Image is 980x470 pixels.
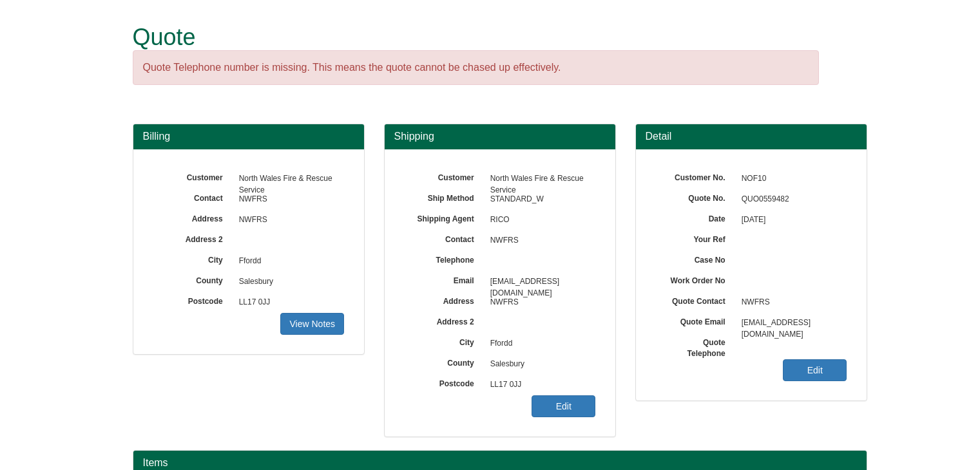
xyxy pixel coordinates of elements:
span: North Wales Fire & Rescue Service [484,169,596,189]
label: Quote Contact [655,292,735,307]
span: [EMAIL_ADDRESS][DOMAIN_NAME] [484,272,596,292]
label: Address 2 [153,230,233,245]
span: Salesbury [484,354,596,375]
span: LL17 0JJ [484,375,596,395]
label: Telephone [404,251,484,266]
span: QUO0559482 [735,189,847,210]
label: City [404,334,484,348]
span: NWFRS [484,230,596,251]
h2: Items [143,457,857,469]
span: Ffordd [484,334,596,354]
span: North Wales Fire & Rescue Service [233,169,345,189]
div: Quote Telephone number is missing. This means the quote cannot be chased up effectively. [133,50,819,86]
label: Ship Method [404,189,484,204]
a: View Notes [280,313,344,335]
h3: Shipping [394,131,606,142]
label: Quote Telephone [655,334,735,359]
label: City [153,251,233,266]
label: Shipping Agent [404,210,484,225]
label: Date [655,210,735,225]
label: Quote No. [655,189,735,204]
label: Case No [655,251,735,266]
label: Quote Email [655,313,735,328]
label: Contact [404,230,484,245]
label: Your Ref [655,230,735,245]
label: Customer [404,169,484,183]
span: NWFRS [233,189,345,210]
h1: Quote [133,24,819,50]
span: NWFRS [735,292,847,313]
label: Address [153,210,233,225]
span: [DATE] [735,210,847,230]
label: Address [404,292,484,307]
label: Email [404,272,484,287]
span: NOF10 [735,169,847,189]
h3: Billing [143,131,354,142]
h3: Detail [646,131,857,142]
label: Customer No. [655,169,735,183]
label: Contact [153,189,233,204]
label: County [153,272,233,287]
label: Postcode [404,375,484,390]
label: Customer [153,169,233,183]
label: County [404,354,484,369]
a: Edit [532,395,595,417]
span: Ffordd [233,251,345,272]
span: RICO [484,210,596,230]
label: Postcode [153,292,233,307]
a: Edit [783,359,847,381]
span: Salesbury [233,272,345,292]
label: Address 2 [404,313,484,328]
span: NWFRS [233,210,345,230]
span: LL17 0JJ [233,292,345,313]
span: STANDARD_W [484,189,596,210]
span: [EMAIL_ADDRESS][DOMAIN_NAME] [735,313,847,334]
span: NWFRS [484,292,596,313]
label: Work Order No [655,272,735,287]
